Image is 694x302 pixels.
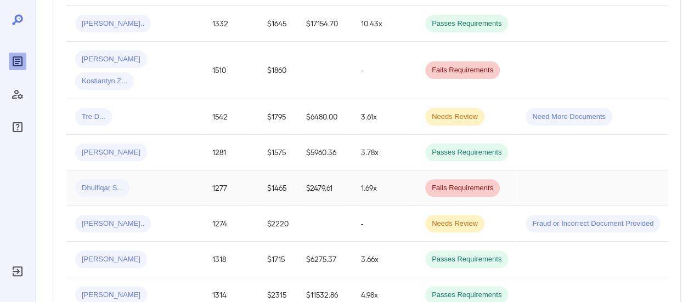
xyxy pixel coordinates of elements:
[352,135,416,170] td: 3.78x
[258,6,297,42] td: $1645
[425,219,484,229] span: Needs Review
[204,6,258,42] td: 1332
[352,206,416,242] td: -
[258,242,297,277] td: $1715
[204,170,258,206] td: 1277
[352,170,416,206] td: 1.69x
[75,19,151,29] span: [PERSON_NAME]..
[75,290,147,300] span: [PERSON_NAME]
[204,206,258,242] td: 1274
[204,42,258,99] td: 1510
[297,135,352,170] td: $5960.36
[75,54,147,65] span: [PERSON_NAME]
[75,183,129,193] span: Dhulfiqar S...
[75,112,112,122] span: Tre D...
[425,147,508,158] span: Passes Requirements
[526,219,660,229] span: Fraud or Incorrect Document Provided
[204,99,258,135] td: 1542
[258,42,297,99] td: $1860
[258,170,297,206] td: $1465
[352,99,416,135] td: 3.61x
[204,242,258,277] td: 1318
[258,135,297,170] td: $1575
[425,290,508,300] span: Passes Requirements
[204,135,258,170] td: 1281
[75,219,151,229] span: [PERSON_NAME]..
[352,42,416,99] td: -
[75,254,147,265] span: [PERSON_NAME]
[425,112,484,122] span: Needs Review
[9,86,26,103] div: Manage Users
[297,6,352,42] td: $17154.70
[297,170,352,206] td: $2479.61
[425,183,500,193] span: Fails Requirements
[297,99,352,135] td: $6480.00
[258,206,297,242] td: $2220
[9,53,26,70] div: Reports
[9,118,26,136] div: FAQ
[297,242,352,277] td: $6275.37
[425,19,508,29] span: Passes Requirements
[352,6,416,42] td: 10.43x
[258,99,297,135] td: $1795
[75,76,134,87] span: Kostiantyn Z...
[9,263,26,280] div: Log Out
[425,254,508,265] span: Passes Requirements
[352,242,416,277] td: 3.66x
[526,112,612,122] span: Need More Documents
[425,65,500,76] span: Fails Requirements
[75,147,147,158] span: [PERSON_NAME]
